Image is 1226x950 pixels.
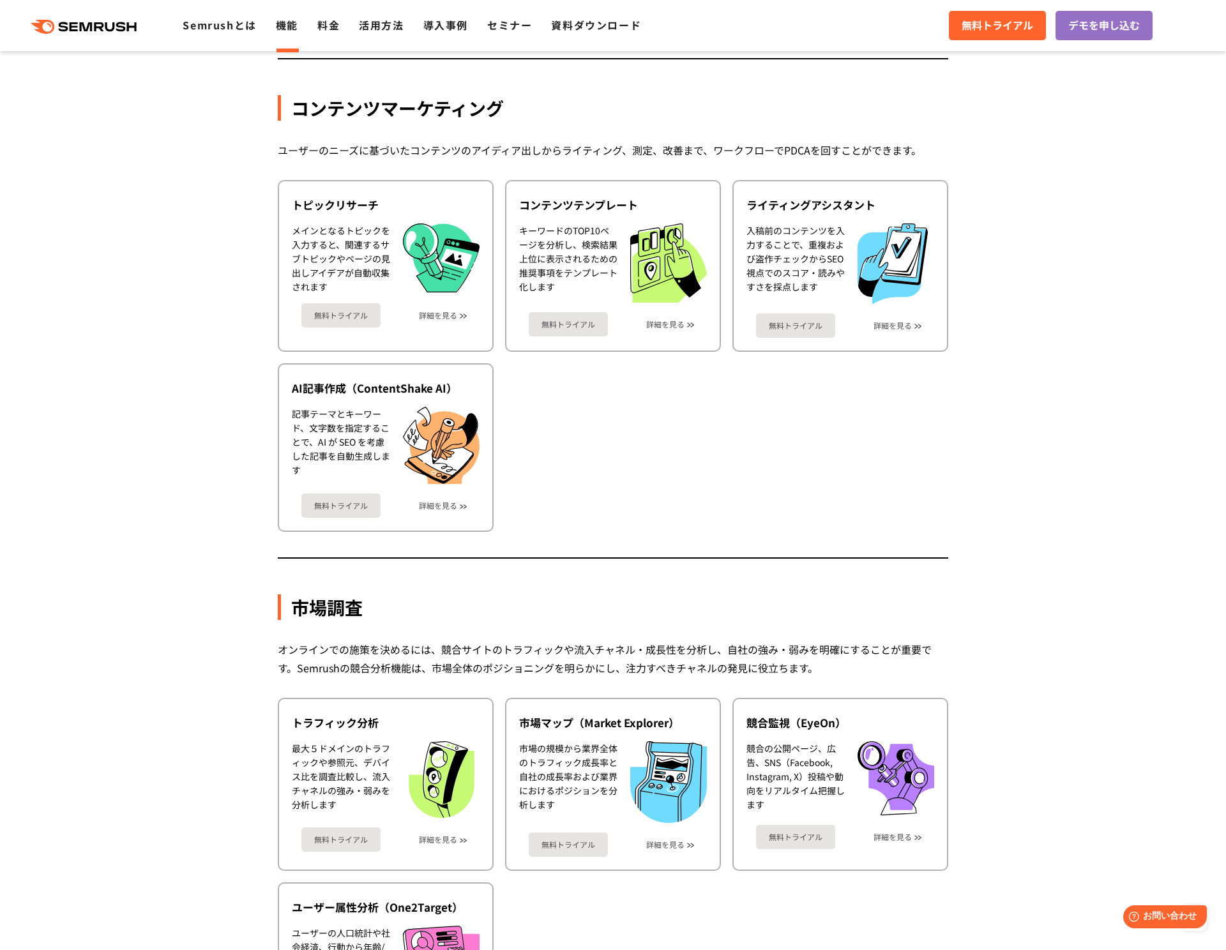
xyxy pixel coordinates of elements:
a: 導入事例 [423,17,468,33]
div: ライティングアシスタント [746,197,934,213]
a: 無料トライアル [301,303,381,328]
div: 最大５ドメインのトラフィックや参照元、デバイス比を調査比較し、流入チャネルの強み・弱みを分析します [292,741,390,818]
span: デモを申し込む [1068,17,1140,34]
div: トピックリサーチ [292,197,480,213]
iframe: Help widget launcher [1112,900,1212,936]
div: 入稿前のコンテンツを入力することで、重複および盗作チェックからSEO視点でのスコア・読みやすさを採点します [746,223,845,304]
img: トラフィック分析 [403,741,480,818]
div: ユーザーのニーズに基づいたコンテンツのアイディア出しからライティング、測定、改善まで、ワークフローでPDCAを回すことができます。 [278,141,948,160]
div: 市場マップ（Market Explorer） [519,715,707,730]
a: 無料トライアル [756,825,835,849]
a: 詳細を見る [419,501,457,510]
div: 市場の規模から業界全体のトラフィック成長率と自社の成長率および業界におけるポジションを分析します [519,741,617,822]
img: コンテンツテンプレート [630,223,707,303]
a: 料金 [317,17,340,33]
div: トラフィック分析 [292,715,480,730]
a: 活用方法 [359,17,404,33]
a: 詳細を見る [419,835,457,844]
div: コンテンツテンプレート [519,197,707,213]
div: キーワードのTOP10ページを分析し、検索結果上位に表示されるための推奨事項をテンプレート化します [519,223,617,303]
img: トピックリサーチ [403,223,480,292]
a: 無料トライアル [301,827,381,852]
a: 詳細を見る [874,833,912,841]
a: セミナー [487,17,532,33]
div: ユーザー属性分析（One2Target） [292,900,480,915]
span: 無料トライアル [962,17,1033,34]
div: 競合の公開ページ、広告、SNS（Facebook, Instagram, X）投稿や動向をリアルタイム把握します [746,741,845,815]
div: コンテンツマーケティング [278,95,948,121]
div: 記事テーマとキーワード、文字数を指定することで、AI が SEO を考慮した記事を自動生成します [292,407,390,485]
a: 詳細を見る [874,321,912,330]
div: オンラインでの施策を決めるには、競合サイトのトラフィックや流入チャネル・成長性を分析し、自社の強み・弱みを明確にすることが重要です。Semrushの競合分析機能は、市場全体のポジショニングを明ら... [278,640,948,677]
img: AI記事作成（ContentShake AI） [403,407,480,485]
a: 無料トライアル [949,11,1046,40]
a: 詳細を見る [419,311,457,320]
a: 無料トライアル [529,312,608,336]
img: ライティングアシスタント [858,223,928,304]
img: 市場マップ（Market Explorer） [630,741,707,822]
a: 機能 [276,17,298,33]
a: 詳細を見る [646,840,685,849]
div: メインとなるトピックを入力すると、関連するサブトピックやページの見出しアイデアが自動収集されます [292,223,390,294]
a: デモを申し込む [1056,11,1153,40]
a: 資料ダウンロード [551,17,641,33]
a: 無料トライアル [756,313,835,338]
img: 競合監視（EyeOn） [858,741,934,815]
div: AI記事作成（ContentShake AI） [292,381,480,396]
div: 競合監視（EyeOn） [746,715,934,730]
a: 無料トライアル [529,833,608,857]
a: 詳細を見る [646,320,685,329]
a: Semrushとは [183,17,256,33]
div: 市場調査 [278,594,948,620]
a: 無料トライアル [301,494,381,518]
